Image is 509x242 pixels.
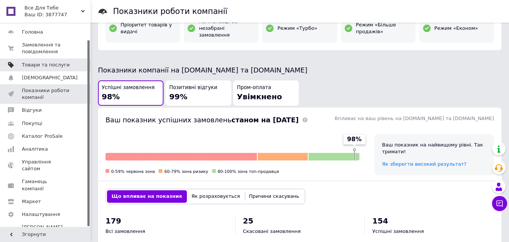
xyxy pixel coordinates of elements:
[113,7,228,16] h1: Показники роботи компанії
[277,25,317,32] span: Режим «Турбо»
[492,196,507,211] button: Чат з покупцем
[233,80,299,106] button: Пром-оплатаУвімкнено
[231,116,298,124] b: станом на [DATE]
[98,66,307,74] span: Показники компанії на [DOMAIN_NAME] та [DOMAIN_NAME]
[121,22,176,35] span: Пріоритет товарів у видачі
[434,25,478,32] span: Режим «Економ»
[111,169,155,174] span: 0-59% червона зона
[335,116,494,121] span: Впливає на ваш рівень на [DOMAIN_NAME] та [DOMAIN_NAME]
[22,87,70,101] span: Показники роботи компанії
[347,135,361,143] span: 98%
[22,178,70,192] span: Гаманець компанії
[22,62,70,68] span: Товари та послуги
[24,5,81,11] span: Все Для Тебе
[22,146,48,153] span: Аналітика
[372,216,388,225] span: 154
[102,84,154,91] span: Успішні замовлення
[356,22,412,35] span: Режим «Більше продажів»
[382,142,486,155] div: Ваш показник на найвищому рівні. Так тримати!
[165,80,231,106] button: Позитивні відгуки99%
[22,74,78,81] span: [DEMOGRAPHIC_DATA]
[164,169,208,174] span: 60-79% зона ризику
[105,216,121,225] span: 179
[382,161,466,167] a: Як зберегти високий результат?
[245,190,304,202] button: Причини скасувань
[22,159,70,172] span: Управління сайтом
[107,190,187,202] button: Що впливає на показник
[243,216,254,225] span: 25
[102,92,120,101] span: 98%
[22,42,70,55] span: Замовлення та повідомлення
[187,190,245,202] button: Як розраховується
[22,198,41,205] span: Маркет
[22,211,60,218] span: Налаштування
[22,120,42,127] span: Покупці
[218,169,279,174] span: 80-100% зона топ-продавця
[22,133,63,140] span: Каталог ProSale
[199,18,255,39] span: Компенсації за незабрані замовлення
[372,228,424,234] span: Успішні замовлення
[22,107,41,114] span: Відгуки
[169,92,187,101] span: 99%
[243,228,301,234] span: Скасовані замовлення
[237,92,282,101] span: Увімкнено
[24,11,90,18] div: Ваш ID: 3877747
[169,84,217,91] span: Позитивні відгуки
[237,84,271,91] span: Пром-оплата
[105,228,145,234] span: Всі замовлення
[105,116,299,124] span: Ваш показник успішних замовлень
[22,29,43,35] span: Головна
[98,80,164,106] button: Успішні замовлення98%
